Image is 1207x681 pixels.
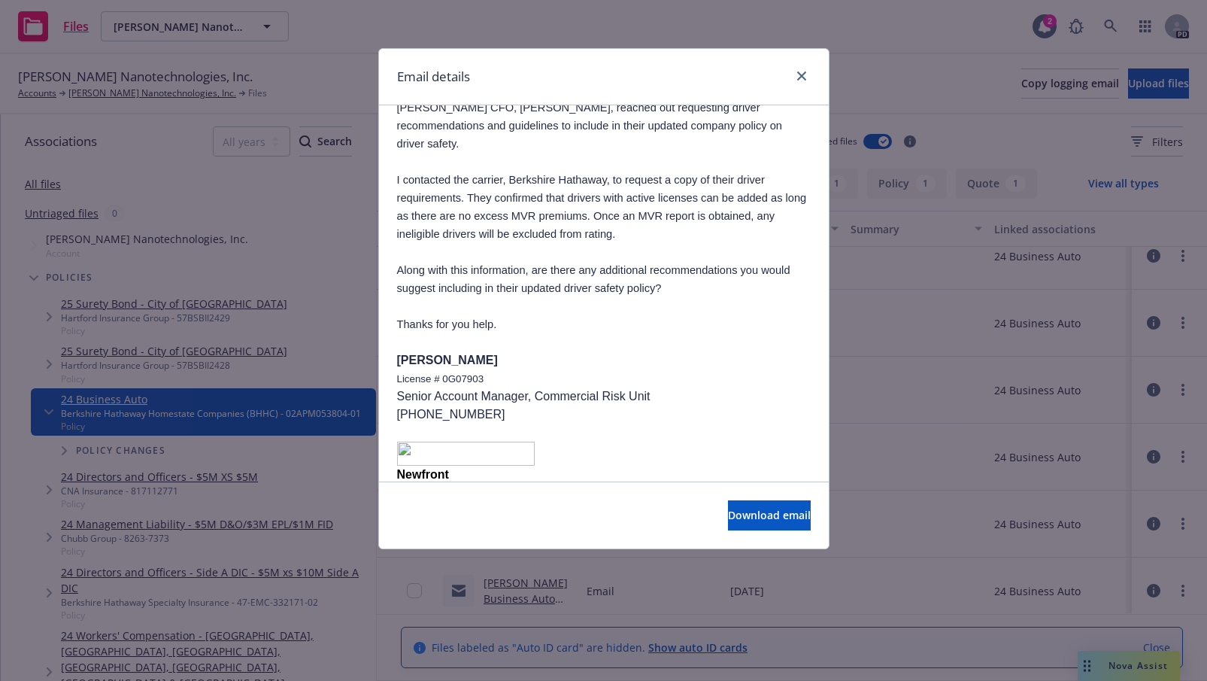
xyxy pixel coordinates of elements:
span: [PERSON_NAME] CFO, [PERSON_NAME], reached out requesting driver recommendations and guidelines to... [397,102,782,150]
span: I contacted the carrier, Berkshire Hathaway, to request a copy of their driver requirements. They... [397,174,807,240]
span: Senior Account Manager, Commercial Risk Unit [397,390,651,403]
span: License # 0G07903 [397,373,484,385]
span: Along with this information, are there any additional recommendations you would suggest including... [397,264,790,294]
span: Newfront [397,468,449,481]
button: Download email [728,500,811,531]
a: close [793,67,811,85]
span: Thanks for you help. [397,318,497,330]
img: image001.png@01DBA48A.DBA64270 [397,442,535,466]
span: [PHONE_NUMBER] [397,408,505,421]
span: Download email [728,508,811,522]
span: [PERSON_NAME] [397,354,498,366]
h1: Email details [397,67,470,87]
